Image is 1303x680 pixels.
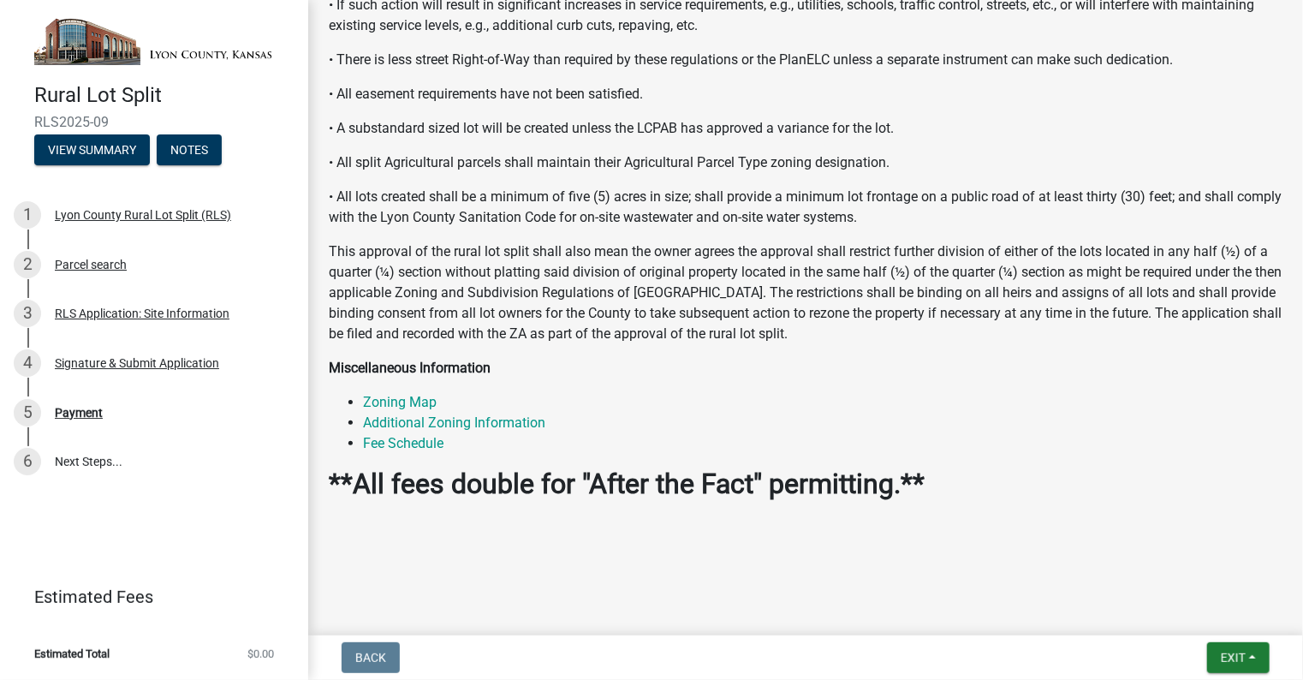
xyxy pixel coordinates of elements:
[157,134,222,165] button: Notes
[329,360,491,376] strong: Miscellaneous Information
[363,435,443,451] a: Fee Schedule
[247,648,274,659] span: $0.00
[363,394,437,410] a: Zoning Map
[1221,651,1246,665] span: Exit
[329,468,925,500] strong: **All fees double for "After the Fact" permitting.**
[14,580,281,614] a: Estimated Fees
[55,209,231,221] div: Lyon County Rural Lot Split (RLS)
[34,134,150,165] button: View Summary
[34,145,150,158] wm-modal-confirm: Summary
[1207,642,1270,673] button: Exit
[329,84,1282,104] p: • All easement requirements have not been satisfied.
[34,83,295,108] h4: Rural Lot Split
[34,648,110,659] span: Estimated Total
[55,259,127,271] div: Parcel search
[329,187,1282,228] p: • All lots created shall be a minimum of five (5) acres in size; shall provide a minimum lot fron...
[34,114,274,130] span: RLS2025-09
[14,251,41,278] div: 2
[14,201,41,229] div: 1
[329,152,1282,173] p: • All split Agricultural parcels shall maintain their Agricultural Parcel Type zoning designation.
[329,50,1282,70] p: • There is less street Right-of-Way than required by these regulations or the PlanELC unless a se...
[14,399,41,426] div: 5
[342,642,400,673] button: Back
[355,651,386,665] span: Back
[329,242,1282,344] p: This approval of the rural lot split shall also mean the owner agrees the approval shall restrict...
[34,18,281,65] img: Lyon County, Kansas
[14,300,41,327] div: 3
[363,415,545,431] a: Additional Zoning Information
[55,357,219,369] div: Signature & Submit Application
[157,145,222,158] wm-modal-confirm: Notes
[55,307,229,319] div: RLS Application: Site Information
[329,118,1282,139] p: • A substandard sized lot will be created unless the LCPAB has approved a variance for the lot.
[55,407,103,419] div: Payment
[14,349,41,377] div: 4
[14,448,41,475] div: 6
